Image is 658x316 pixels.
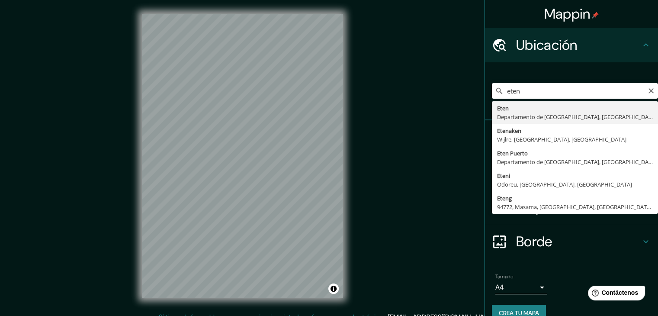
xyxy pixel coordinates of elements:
div: Borde [485,224,658,259]
div: Ubicación [485,28,658,62]
font: Tamaño [495,273,513,280]
div: Estilo [485,155,658,190]
font: Eten [497,104,509,112]
font: Eten Puerto [497,149,528,157]
iframe: Lanzador de widgets de ayuda [581,282,648,306]
input: Elige tu ciudad o zona [492,83,658,99]
font: Etenaken [497,127,521,135]
button: Activar o desactivar atribución [328,284,339,294]
font: Eteng [497,194,512,202]
font: Eteni [497,172,510,180]
font: Departamento de [GEOGRAPHIC_DATA], [GEOGRAPHIC_DATA] [497,158,657,166]
div: Disposición [485,190,658,224]
img: pin-icon.png [592,12,599,19]
font: Odoreu, [GEOGRAPHIC_DATA], [GEOGRAPHIC_DATA] [497,181,632,188]
button: Claro [648,86,655,94]
font: Ubicación [516,36,578,54]
font: Wijlre, [GEOGRAPHIC_DATA], [GEOGRAPHIC_DATA] [497,135,626,143]
canvas: Mapa [142,14,343,298]
div: Patas [485,120,658,155]
div: A4 [495,281,547,294]
font: A4 [495,283,504,292]
font: Mappin [544,5,591,23]
font: Borde [516,232,552,251]
font: Departamento de [GEOGRAPHIC_DATA], [GEOGRAPHIC_DATA] [497,113,657,121]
